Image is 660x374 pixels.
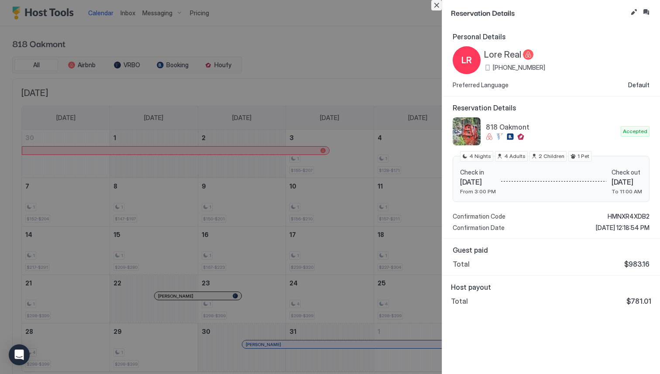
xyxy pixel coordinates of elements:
span: Check out [612,168,642,176]
button: Edit reservation [629,7,639,17]
span: Guest paid [453,246,650,254]
span: Lore Real [484,49,521,60]
span: Confirmation Code [453,213,505,220]
div: listing image [453,117,481,145]
span: $983.16 [624,260,650,268]
button: Inbox [641,7,651,17]
span: LR [461,54,472,67]
span: Host payout [451,283,651,292]
span: 4 Nights [469,152,491,160]
span: [DATE] 12:18:54 PM [596,224,650,232]
span: [DATE] [612,178,642,186]
span: Reservation Details [451,7,627,18]
span: 4 Adults [504,152,526,160]
span: [PHONE_NUMBER] [493,64,545,72]
span: 818 Oakmont [486,123,617,131]
span: Total [453,260,470,268]
span: Default [628,81,650,89]
span: $781.01 [626,297,651,305]
span: Accepted [623,127,647,135]
span: [DATE] [460,178,496,186]
span: 2 Children [539,152,564,160]
span: Confirmation Date [453,224,505,232]
span: HMNXR4XDB2 [608,213,650,220]
span: To 11:00 AM [612,188,642,195]
span: Personal Details [453,32,650,41]
span: From 3:00 PM [460,188,496,195]
span: Preferred Language [453,81,509,89]
span: Check in [460,168,496,176]
span: 1 Pet [577,152,589,160]
span: Total [451,297,468,305]
span: Reservation Details [453,103,650,112]
div: Open Intercom Messenger [9,344,30,365]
